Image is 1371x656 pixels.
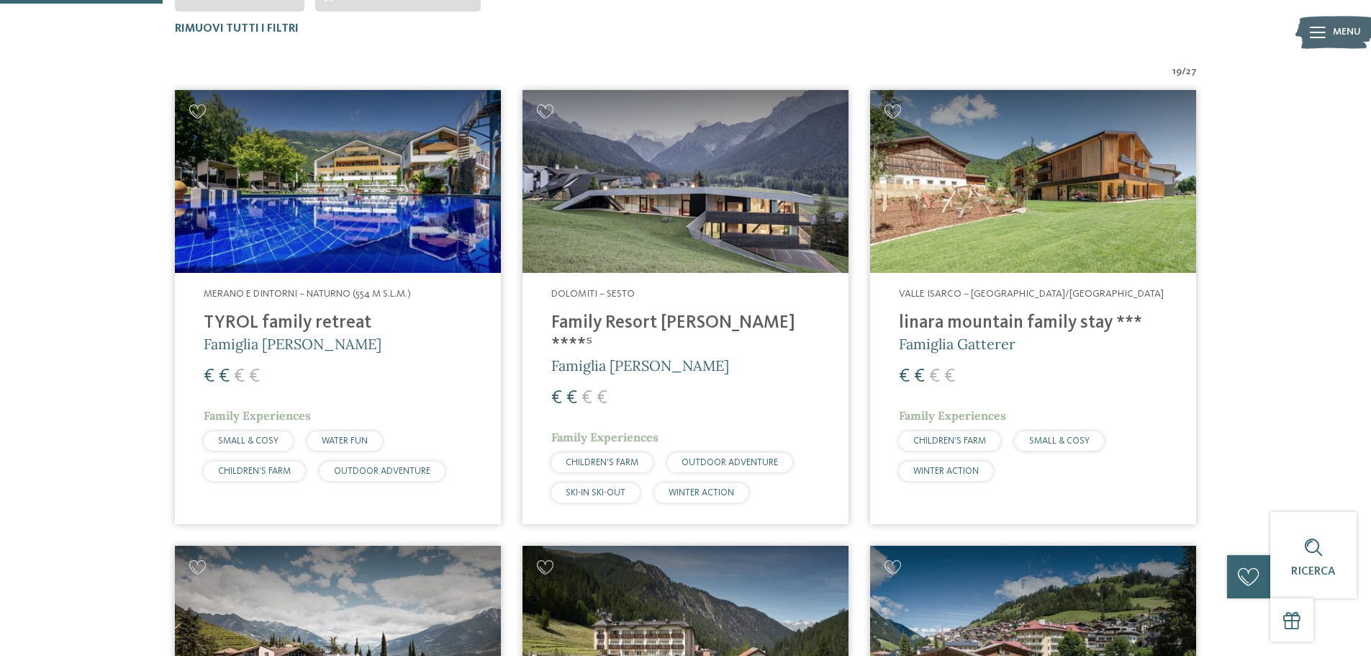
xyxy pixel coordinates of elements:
[218,467,291,476] span: CHILDREN’S FARM
[566,488,625,498] span: SKI-IN SKI-OUT
[914,367,925,386] span: €
[1029,436,1090,446] span: SMALL & COSY
[913,467,979,476] span: WINTER ACTION
[597,389,607,408] span: €
[204,335,381,353] span: Famiglia [PERSON_NAME]
[929,367,940,386] span: €
[551,289,635,299] span: Dolomiti – Sesto
[566,458,638,467] span: CHILDREN’S FARM
[913,436,986,446] span: CHILDREN’S FARM
[669,488,734,498] span: WINTER ACTION
[870,90,1196,524] a: Cercate un hotel per famiglie? Qui troverete solo i migliori! Valle Isarco – [GEOGRAPHIC_DATA]/[G...
[551,430,659,444] span: Family Experiences
[218,436,279,446] span: SMALL & COSY
[175,90,501,274] img: Familien Wellness Residence Tyrol ****
[522,90,849,524] a: Cercate un hotel per famiglie? Qui troverete solo i migliori! Dolomiti – Sesto Family Resort [PER...
[249,367,260,386] span: €
[899,289,1164,299] span: Valle Isarco – [GEOGRAPHIC_DATA]/[GEOGRAPHIC_DATA]
[522,90,849,274] img: Family Resort Rainer ****ˢ
[175,23,299,35] span: Rimuovi tutti i filtri
[870,90,1196,274] img: Cercate un hotel per famiglie? Qui troverete solo i migliori!
[899,335,1015,353] span: Famiglia Gatterer
[899,367,910,386] span: €
[204,313,472,334] h4: TYROL family retreat
[322,436,368,446] span: WATER FUN
[899,313,1167,334] h4: linara mountain family stay ***
[551,389,562,408] span: €
[234,367,245,386] span: €
[551,356,729,374] span: Famiglia [PERSON_NAME]
[1186,65,1197,79] span: 27
[1172,65,1182,79] span: 19
[551,313,820,356] h4: Family Resort [PERSON_NAME] ****ˢ
[582,389,592,408] span: €
[334,467,430,476] span: OUTDOOR ADVENTURE
[1291,566,1336,578] span: Ricerca
[204,408,311,423] span: Family Experiences
[899,408,1006,423] span: Family Experiences
[219,367,230,386] span: €
[944,367,955,386] span: €
[204,289,411,299] span: Merano e dintorni – Naturno (554 m s.l.m.)
[175,90,501,524] a: Cercate un hotel per famiglie? Qui troverete solo i migliori! Merano e dintorni – Naturno (554 m ...
[566,389,577,408] span: €
[1182,65,1186,79] span: /
[204,367,214,386] span: €
[682,458,778,467] span: OUTDOOR ADVENTURE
